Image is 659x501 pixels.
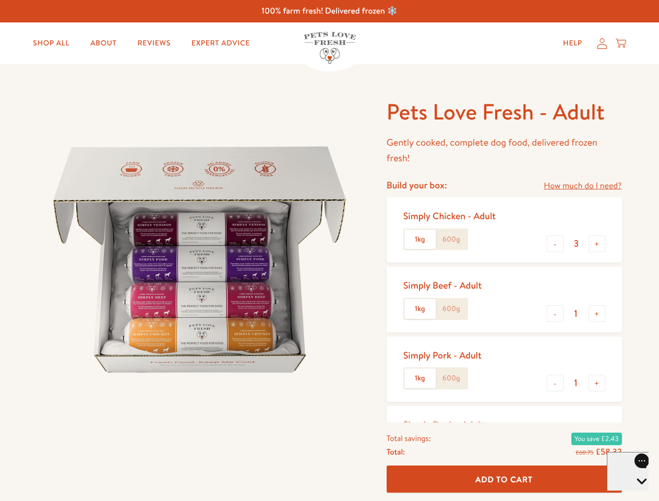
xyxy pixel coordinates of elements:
label: 600g [436,368,467,388]
button: + [589,375,605,391]
a: About [82,33,125,54]
a: How much do I need? [544,179,621,193]
iframe: Gorgias live chat messenger [607,452,649,491]
button: + [589,235,605,252]
a: Reviews [129,33,178,54]
span: You save £2.43 [571,432,621,445]
label: 1kg [404,368,436,388]
label: 600g [436,299,467,319]
button: + [589,305,605,322]
span: Total: [387,445,405,458]
span: Total savings: [387,431,431,445]
button: Add To Cart [387,466,622,493]
button: - [547,235,564,252]
span: £58.32 [595,446,621,457]
div: Simply Pork - Adult [403,349,482,361]
button: - [547,305,564,322]
label: 600g [436,230,467,249]
span: Add To Cart [475,473,533,484]
a: Expert Advice [183,33,258,54]
label: 1kg [404,299,436,319]
button: - [547,375,564,391]
h1: Pets Love Fresh - Adult [387,98,622,126]
a: Help [555,33,591,54]
div: Simply Chicken - Adult [403,210,496,222]
s: £60.75 [576,448,593,456]
img: Pets Love Fresh - Adult [38,98,362,422]
div: Simply Duck - Adult [403,419,484,431]
div: Simply Beef - Adult [403,279,482,291]
h4: Build your box: [387,179,447,191]
label: 1kg [404,230,436,249]
img: Pets Love Fresh [304,32,356,64]
p: Gently cooked, complete dog food, delivered frozen fresh! [387,135,622,166]
a: Shop All [25,33,78,54]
